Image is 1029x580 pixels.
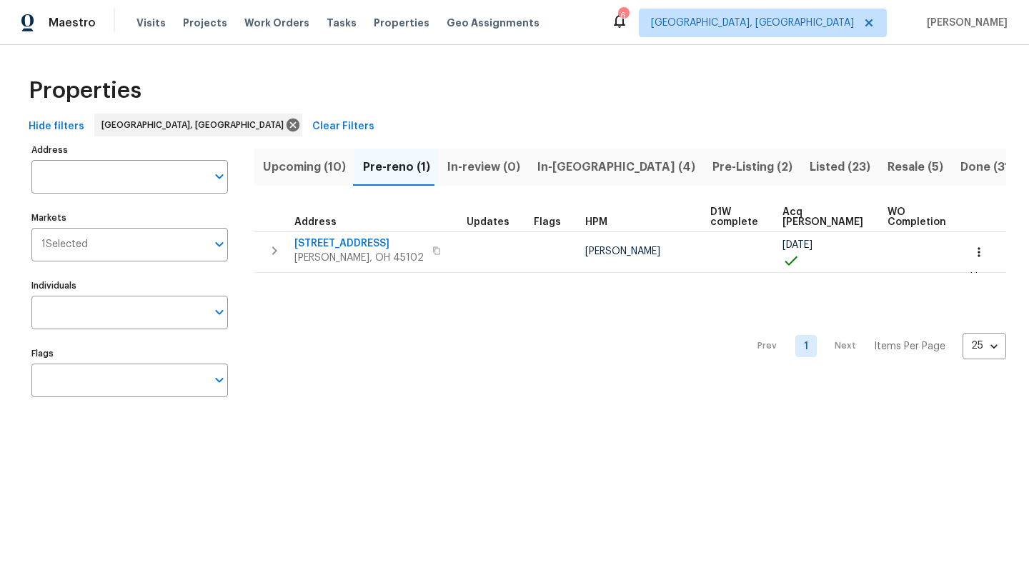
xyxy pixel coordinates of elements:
button: Hide filters [23,114,90,140]
span: [PERSON_NAME] [585,246,660,256]
span: Resale (5) [888,157,943,177]
label: Markets [31,214,228,222]
span: Done (315) [960,157,1021,177]
nav: Pagination Navigation [744,281,1006,411]
span: 1 Selected [41,239,88,251]
p: Items Per Page [874,339,945,354]
span: [PERSON_NAME] [921,16,1008,30]
span: Hide filters [29,118,84,136]
span: Maestro [49,16,96,30]
label: Flags [31,349,228,358]
span: [PERSON_NAME], OH 45102 [294,251,424,265]
span: Visits [136,16,166,30]
button: Open [209,370,229,390]
button: Open [209,234,229,254]
span: Address [294,217,337,227]
span: [GEOGRAPHIC_DATA], [GEOGRAPHIC_DATA] [651,16,854,30]
span: Work Orders [244,16,309,30]
span: Pre-reno (1) [363,157,430,177]
span: Clear Filters [312,118,374,136]
span: Acq [PERSON_NAME] [782,207,863,227]
span: Tasks [327,18,357,28]
span: Updates [467,217,509,227]
span: Flags [534,217,561,227]
div: 6 [618,9,628,23]
span: Listed (23) [810,157,870,177]
label: Individuals [31,281,228,290]
span: [STREET_ADDRESS] [294,236,424,251]
span: HPM [585,217,607,227]
button: Clear Filters [307,114,380,140]
a: Goto page 1 [795,335,817,357]
label: Address [31,146,228,154]
div: 25 [963,327,1006,364]
span: Geo Assignments [447,16,540,30]
div: [GEOGRAPHIC_DATA], [GEOGRAPHIC_DATA] [94,114,302,136]
span: [DATE] [782,240,812,250]
span: Upcoming (10) [263,157,346,177]
button: Open [209,302,229,322]
span: Properties [29,84,141,98]
span: Properties [374,16,429,30]
span: Projects [183,16,227,30]
span: Pre-Listing (2) [712,157,792,177]
span: In-review (0) [447,157,520,177]
span: In-[GEOGRAPHIC_DATA] (4) [537,157,695,177]
button: Open [209,166,229,186]
span: [GEOGRAPHIC_DATA], [GEOGRAPHIC_DATA] [101,118,289,132]
span: D1W complete [710,207,758,227]
span: WO Completion [888,207,946,227]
